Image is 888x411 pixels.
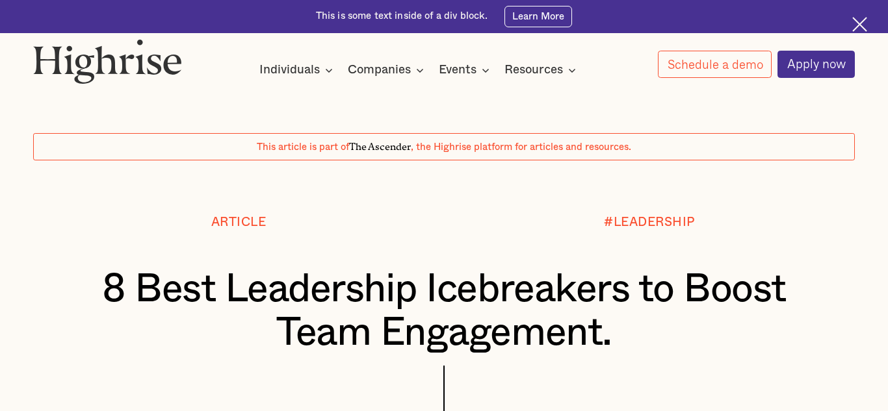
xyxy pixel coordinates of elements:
a: Apply now [777,51,855,78]
div: Individuals [259,62,337,78]
span: , the Highrise platform for articles and resources. [411,142,631,152]
div: Companies [348,62,411,78]
a: Learn More [504,6,572,27]
span: This article is part of [257,142,349,152]
div: This is some text inside of a div block. [316,10,488,23]
div: Article [211,216,267,229]
h1: 8 Best Leadership Icebreakers to Boost Team Engagement. [68,268,821,355]
div: Events [439,62,493,78]
img: Cross icon [852,17,867,32]
div: Resources [504,62,563,78]
a: Schedule a demo [658,51,772,78]
div: Events [439,62,477,78]
img: Highrise logo [33,39,181,84]
span: The Ascender [349,139,411,151]
div: Companies [348,62,428,78]
div: Individuals [259,62,320,78]
div: Resources [504,62,580,78]
div: #LEADERSHIP [604,216,695,229]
